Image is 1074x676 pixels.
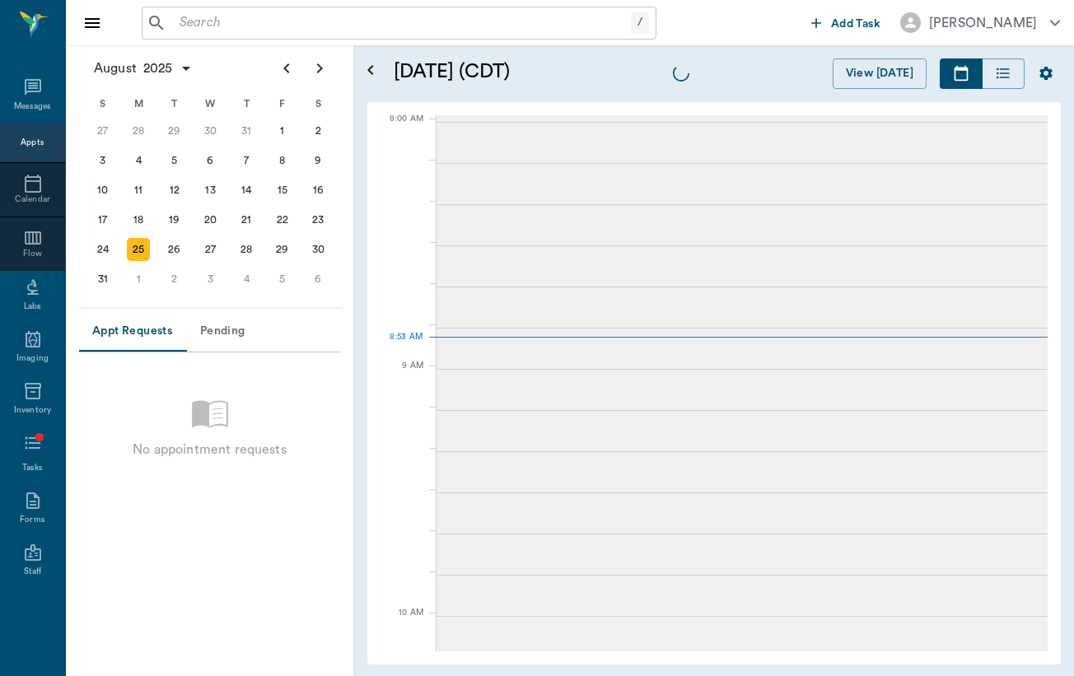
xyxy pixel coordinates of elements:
button: Open calendar [361,39,381,102]
div: Tuesday, August 12, 2025 [163,179,186,202]
div: Appts [21,137,44,149]
div: Today, Monday, August 25, 2025 [127,238,150,261]
div: Saturday, September 6, 2025 [306,268,329,291]
div: M [121,91,157,116]
div: [PERSON_NAME] [929,13,1037,33]
div: Saturday, August 16, 2025 [306,179,329,202]
div: Tuesday, September 2, 2025 [163,268,186,291]
button: Close drawer [76,7,109,40]
div: Monday, July 28, 2025 [127,119,150,142]
div: Thursday, August 14, 2025 [235,179,258,202]
div: Wednesday, July 30, 2025 [199,119,222,142]
div: Tuesday, July 29, 2025 [163,119,186,142]
div: Saturday, August 9, 2025 [306,149,329,172]
div: Friday, August 15, 2025 [271,179,294,202]
div: Thursday, August 7, 2025 [235,149,258,172]
div: Tuesday, August 26, 2025 [163,238,186,261]
div: Wednesday, August 6, 2025 [199,149,222,172]
div: S [85,91,121,116]
div: Tuesday, August 19, 2025 [163,208,186,231]
div: 8:00 AM [381,110,423,152]
span: August [91,57,140,80]
div: Sunday, August 31, 2025 [91,268,114,291]
div: Monday, August 18, 2025 [127,208,150,231]
div: Sunday, July 27, 2025 [91,119,114,142]
div: 10 AM [381,604,423,646]
div: Monday, August 4, 2025 [127,149,150,172]
button: August2025 [86,52,201,85]
div: Labs [24,301,41,313]
div: Thursday, August 21, 2025 [235,208,258,231]
div: Friday, August 22, 2025 [271,208,294,231]
button: Previous page [270,52,303,85]
div: Saturday, August 23, 2025 [306,208,329,231]
button: View [DATE] [833,58,927,89]
input: Search [173,12,631,35]
div: Imaging [16,352,49,365]
h5: [DATE] (CDT) [394,58,653,85]
div: Sunday, August 17, 2025 [91,208,114,231]
button: [PERSON_NAME] [887,7,1073,38]
div: Appointment request tabs [79,312,340,352]
div: Thursday, September 4, 2025 [235,268,258,291]
button: Appt Requests [79,312,185,352]
div: W [193,91,229,116]
div: Friday, August 1, 2025 [271,119,294,142]
button: Next page [303,52,336,85]
div: F [264,91,301,116]
div: Thursday, July 31, 2025 [235,119,258,142]
div: Wednesday, August 13, 2025 [199,179,222,202]
p: No appointment requests [133,440,286,459]
div: Saturday, August 30, 2025 [306,238,329,261]
div: Wednesday, August 27, 2025 [199,238,222,261]
div: Saturday, August 2, 2025 [306,119,329,142]
div: Monday, August 11, 2025 [127,179,150,202]
div: Messages [14,100,52,113]
div: Wednesday, September 3, 2025 [199,268,222,291]
div: T [156,91,193,116]
div: Friday, September 5, 2025 [271,268,294,291]
div: Sunday, August 24, 2025 [91,238,114,261]
div: Monday, September 1, 2025 [127,268,150,291]
div: Tuesday, August 5, 2025 [163,149,186,172]
div: Tasks [22,462,43,474]
div: Friday, August 29, 2025 [271,238,294,261]
div: Sunday, August 3, 2025 [91,149,114,172]
div: Thursday, August 28, 2025 [235,238,258,261]
div: T [228,91,264,116]
div: S [300,91,336,116]
div: 9 AM [381,357,423,399]
div: Forms [20,514,44,526]
div: Inventory [14,404,51,417]
div: Sunday, August 10, 2025 [91,179,114,202]
button: Pending [185,312,259,352]
div: Staff [24,566,41,578]
div: Friday, August 8, 2025 [271,149,294,172]
div: / [631,12,649,34]
div: Wednesday, August 20, 2025 [199,208,222,231]
button: Add Task [805,7,887,38]
span: 2025 [140,57,176,80]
